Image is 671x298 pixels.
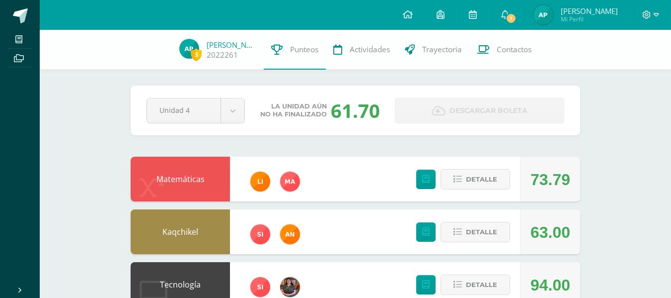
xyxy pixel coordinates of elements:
[207,40,256,50] a: [PERSON_NAME]
[466,223,497,241] span: Detalle
[260,102,327,118] span: La unidad aún no ha finalizado
[280,224,300,244] img: fc6731ddebfef4a76f049f6e852e62c4.png
[179,39,199,59] img: 16dbf630ebc2ed5c490ee54726b3959b.png
[466,170,497,189] span: Detalle
[331,98,380,123] div: 61.70
[191,48,202,61] span: 3
[207,50,238,60] a: 2022261
[131,157,230,201] div: Matemáticas
[533,5,553,25] img: 16dbf630ebc2ed5c490ee54726b3959b.png
[264,30,326,70] a: Punteos
[147,99,244,123] a: Unidad 4
[326,30,397,70] a: Actividades
[530,210,570,255] div: 63.00
[441,275,510,295] button: Detalle
[250,224,270,244] img: 1e3c7f018e896ee8adc7065031dce62a.png
[497,44,531,55] span: Contactos
[469,30,539,70] a: Contactos
[159,99,208,122] span: Unidad 4
[290,44,318,55] span: Punteos
[397,30,469,70] a: Trayectoria
[505,13,516,24] span: 1
[441,222,510,242] button: Detalle
[530,157,570,202] div: 73.79
[250,277,270,297] img: 1e3c7f018e896ee8adc7065031dce62a.png
[449,99,527,123] span: Descargar boleta
[441,169,510,190] button: Detalle
[280,277,300,297] img: 60a759e8b02ec95d430434cf0c0a55c7.png
[422,44,462,55] span: Trayectoria
[466,276,497,294] span: Detalle
[280,172,300,192] img: 777e29c093aa31b4e16d68b2ed8a8a42.png
[250,172,270,192] img: d78b0415a9069934bf99e685b082ed4f.png
[561,6,618,16] span: [PERSON_NAME]
[350,44,390,55] span: Actividades
[561,15,618,23] span: Mi Perfil
[131,209,230,254] div: Kaqchikel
